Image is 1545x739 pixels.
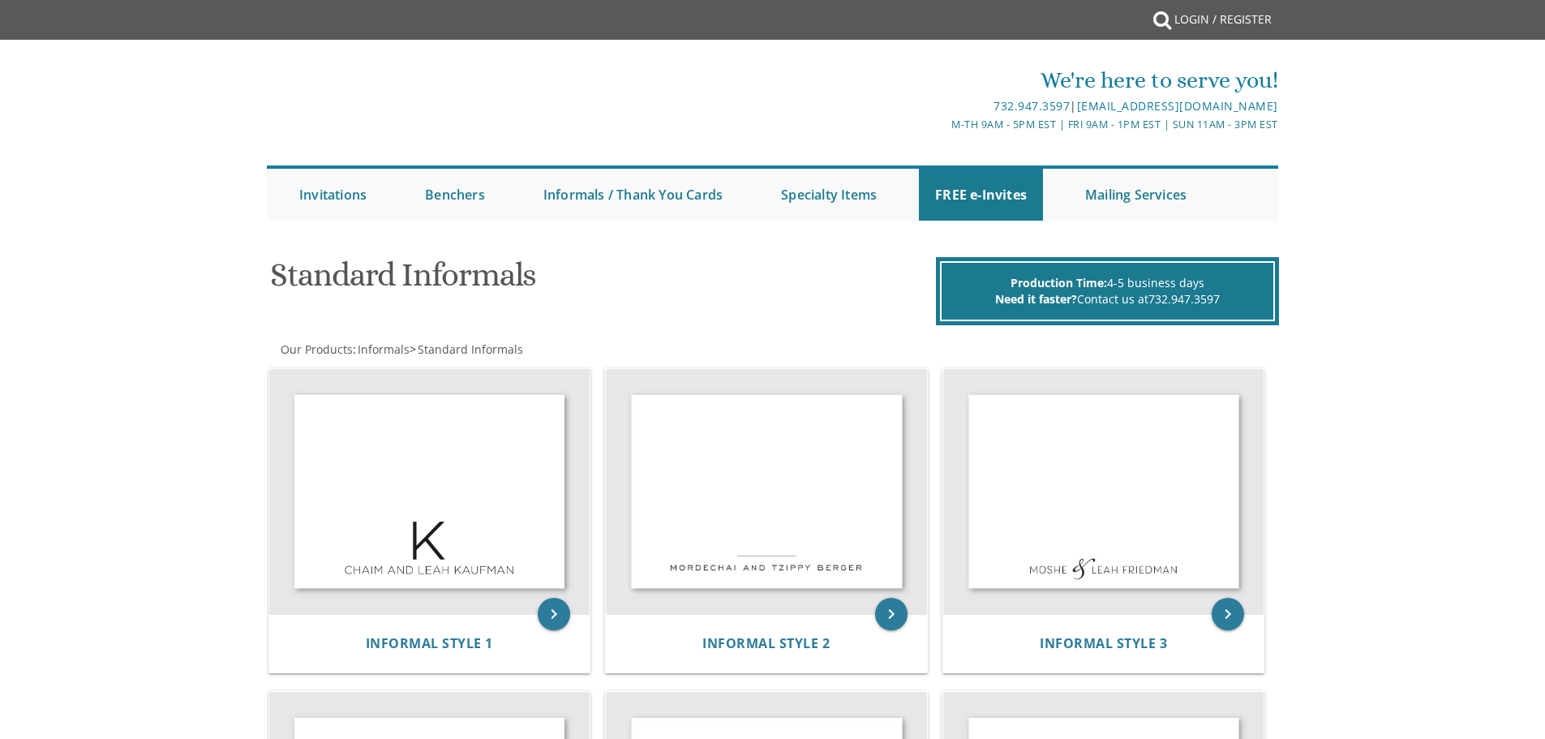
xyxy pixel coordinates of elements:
[1212,598,1244,630] a: keyboard_arrow_right
[418,342,523,357] span: Standard Informals
[765,169,893,221] a: Specialty Items
[919,169,1043,221] a: FREE e-Invites
[356,342,410,357] a: Informals
[358,342,410,357] span: Informals
[269,369,590,615] img: Informal Style 1
[702,634,830,652] span: Informal Style 2
[410,342,523,357] span: >
[943,369,1264,615] img: Informal Style 3
[267,342,773,358] div: :
[279,342,353,357] a: Our Products
[270,257,932,305] h1: Standard Informals
[994,98,1070,114] a: 732.947.3597
[605,116,1278,133] div: M-Th 9am - 5pm EST | Fri 9am - 1pm EST | Sun 11am - 3pm EST
[527,169,739,221] a: Informals / Thank You Cards
[995,291,1077,307] span: Need it faster?
[1040,634,1167,652] span: Informal Style 3
[409,169,501,221] a: Benchers
[940,261,1275,321] div: 4-5 business days Contact us at
[538,598,570,630] a: keyboard_arrow_right
[416,342,523,357] a: Standard Informals
[1077,98,1278,114] a: [EMAIL_ADDRESS][DOMAIN_NAME]
[366,634,493,652] span: Informal Style 1
[702,636,830,651] a: Informal Style 2
[605,97,1278,116] div: |
[606,369,927,615] img: Informal Style 2
[1069,169,1203,221] a: Mailing Services
[1011,275,1107,290] span: Production Time:
[605,64,1278,97] div: We're here to serve you!
[1040,636,1167,651] a: Informal Style 3
[1148,291,1220,307] a: 732.947.3597
[366,636,493,651] a: Informal Style 1
[283,169,383,221] a: Invitations
[875,598,908,630] a: keyboard_arrow_right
